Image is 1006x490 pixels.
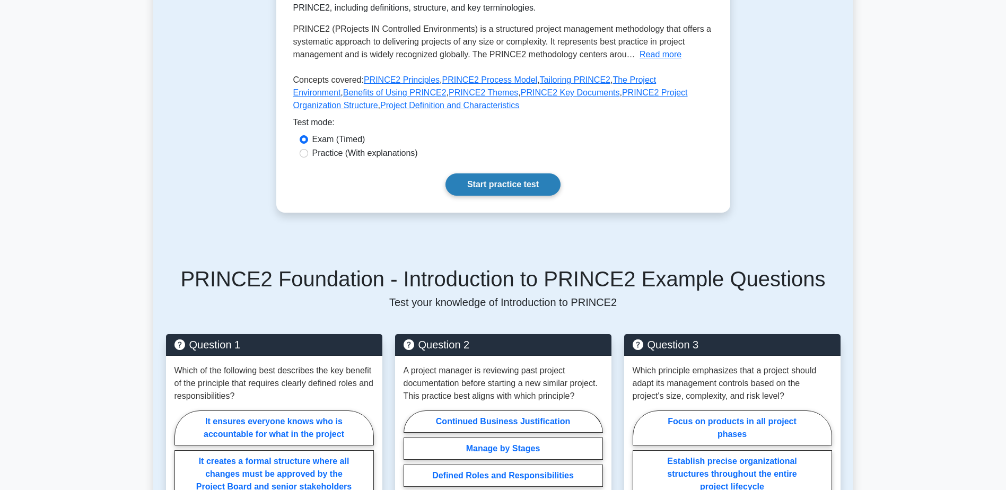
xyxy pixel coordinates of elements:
[633,364,832,402] p: Which principle emphasizes that a project should adapt its management controls based on the proje...
[293,24,712,59] span: PRINCE2 (PRojects IN Controlled Environments) is a structured project management methodology that...
[293,75,657,97] a: The Project Environment
[312,133,365,146] label: Exam (Timed)
[174,338,374,351] h5: Question 1
[174,364,374,402] p: Which of the following best describes the key benefit of the principle that requires clearly defi...
[404,338,603,351] h5: Question 2
[640,48,681,61] button: Read more
[293,74,713,116] p: Concepts covered: , , , , , , , ,
[174,410,374,445] label: It ensures everyone knows who is accountable for what in the project
[442,75,538,84] a: PRINCE2 Process Model
[404,437,603,460] label: Manage by Stages
[404,410,603,433] label: Continued Business Justification
[445,173,561,196] a: Start practice test
[449,88,518,97] a: PRINCE2 Themes
[633,410,832,445] label: Focus on products in all project phases
[166,296,841,309] p: Test your knowledge of Introduction to PRINCE2
[404,465,603,487] label: Defined Roles and Responsibilities
[380,101,519,110] a: Project Definition and Characteristics
[166,266,841,292] h5: PRINCE2 Foundation - Introduction to PRINCE2 Example Questions
[293,116,713,133] div: Test mode:
[521,88,620,97] a: PRINCE2 Key Documents
[343,88,447,97] a: Benefits of Using PRINCE2
[364,75,440,84] a: PRINCE2 Principles
[633,338,832,351] h5: Question 3
[312,147,418,160] label: Practice (With explanations)
[404,364,603,402] p: A project manager is reviewing past project documentation before starting a new similar project. ...
[540,75,610,84] a: Tailoring PRINCE2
